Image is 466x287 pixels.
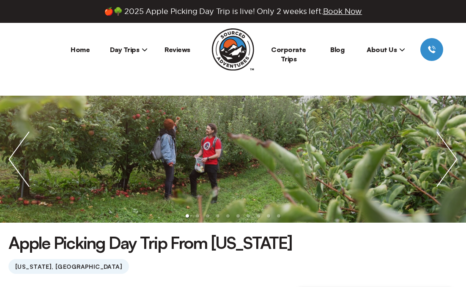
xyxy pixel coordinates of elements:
[216,214,219,218] li: slide item 4
[271,45,306,63] a: Corporate Trips
[186,214,189,218] li: slide item 1
[247,214,250,218] li: slide item 7
[206,214,209,218] li: slide item 3
[226,214,230,218] li: slide item 5
[8,231,292,254] h1: Apple Picking Day Trip From [US_STATE]
[330,45,344,54] a: Blog
[367,45,405,54] span: About Us
[323,7,362,15] span: Book Now
[212,28,254,71] img: Sourced Adventures company logo
[71,45,90,54] a: Home
[104,7,362,16] span: 🍎🌳 2025 Apple Picking Day Trip is live! Only 2 weeks left.
[164,45,190,54] a: Reviews
[428,96,466,223] img: next slide / item
[8,259,129,274] span: [US_STATE], [GEOGRAPHIC_DATA]
[110,45,148,54] span: Day Trips
[196,214,199,218] li: slide item 2
[236,214,240,218] li: slide item 6
[267,214,270,218] li: slide item 9
[277,214,280,218] li: slide item 10
[257,214,260,218] li: slide item 8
